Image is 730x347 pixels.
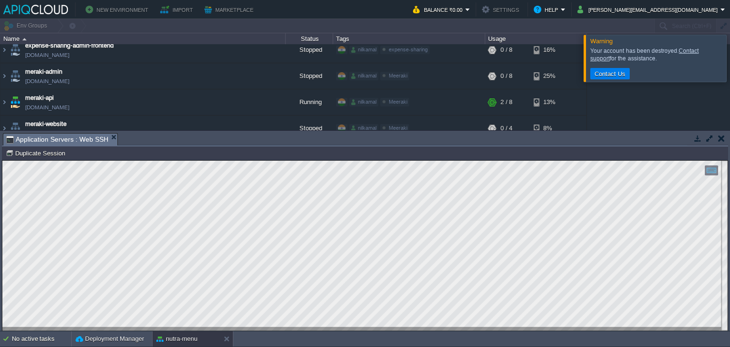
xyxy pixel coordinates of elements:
div: 0 / 4 [500,116,512,141]
div: 25% [534,63,565,89]
div: Stopped [286,37,333,63]
button: New Environment [86,4,151,15]
a: [DOMAIN_NAME] [25,77,69,86]
button: Help [534,4,561,15]
div: nilkamal [349,124,378,133]
div: 0 / 8 [500,63,512,89]
div: 8% [534,116,565,141]
button: Import [160,4,196,15]
img: AMDAwAAAACH5BAEAAAAALAAAAAABAAEAAAICRAEAOw== [22,38,27,40]
a: [DOMAIN_NAME] [25,103,69,112]
span: Application Servers : Web SSH [6,134,108,145]
div: Tags [334,33,485,44]
span: Meeraki [389,73,407,78]
img: AMDAwAAAACH5BAEAAAAALAAAAAABAAEAAAICRAEAOw== [9,89,22,115]
button: Duplicate Session [6,149,68,157]
span: Meeraki [389,99,407,105]
img: AMDAwAAAACH5BAEAAAAALAAAAAABAAEAAAICRAEAOw== [9,63,22,89]
a: meraki-api [25,93,54,103]
a: [DOMAIN_NAME] [25,50,69,60]
div: 0 / 8 [500,37,512,63]
button: [PERSON_NAME][EMAIL_ADDRESS][DOMAIN_NAME] [577,4,720,15]
div: Running [286,89,333,115]
button: Deployment Manager [76,334,144,344]
div: 16% [534,37,565,63]
div: No active tasks [12,331,71,347]
div: nilkamal [349,72,378,80]
button: Balance ₹0.00 [413,4,465,15]
img: AMDAwAAAACH5BAEAAAAALAAAAAABAAEAAAICRAEAOw== [0,89,8,115]
div: Name [1,33,285,44]
button: Settings [482,4,522,15]
a: meraki-website [25,119,67,129]
img: AMDAwAAAACH5BAEAAAAALAAAAAABAAEAAAICRAEAOw== [0,37,8,63]
button: nutra-menu [156,334,197,344]
div: 2 / 8 [500,89,512,115]
button: Marketplace [204,4,256,15]
span: Warning [590,38,613,45]
button: Contact Us [592,69,628,78]
div: Your account has been destroyed. for the assistance. [590,47,724,62]
span: expense-sharing [389,47,428,52]
img: AMDAwAAAACH5BAEAAAAALAAAAAABAAEAAAICRAEAOw== [9,116,22,141]
img: AMDAwAAAACH5BAEAAAAALAAAAAABAAEAAAICRAEAOw== [0,116,8,141]
img: APIQCloud [3,5,68,14]
div: nilkamal [349,98,378,106]
div: Stopped [286,116,333,141]
div: nilkamal [349,46,378,54]
span: Meeraki [389,125,407,131]
img: AMDAwAAAACH5BAEAAAAALAAAAAABAAEAAAICRAEAOw== [9,37,22,63]
div: Stopped [286,63,333,89]
a: meraki-admin [25,67,62,77]
div: Usage [486,33,586,44]
img: AMDAwAAAACH5BAEAAAAALAAAAAABAAEAAAICRAEAOw== [0,63,8,89]
div: 13% [534,89,565,115]
a: [DOMAIN_NAME] [25,129,69,138]
a: expense-sharing-admin-frontend [25,41,114,50]
div: Status [286,33,333,44]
